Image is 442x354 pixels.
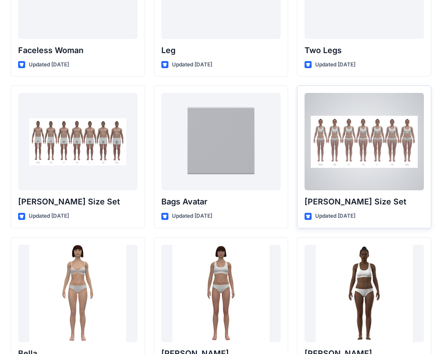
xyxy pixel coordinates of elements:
p: Two Legs [305,44,424,57]
p: Updated [DATE] [315,212,355,221]
p: Updated [DATE] [172,60,212,69]
p: Faceless Woman [18,44,137,57]
p: Updated [DATE] [172,212,212,221]
a: Oliver Size Set [18,93,137,190]
a: Olivia Size Set [305,93,424,190]
p: [PERSON_NAME] Size Set [18,196,137,208]
p: Leg [161,44,281,57]
p: Updated [DATE] [29,212,69,221]
p: Updated [DATE] [29,60,69,69]
a: Bags Avatar [161,93,281,190]
p: Updated [DATE] [315,60,355,69]
p: Bags Avatar [161,196,281,208]
a: Bella [18,245,137,342]
a: Emma [161,245,281,342]
p: [PERSON_NAME] Size Set [305,196,424,208]
a: Gabrielle [305,245,424,342]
